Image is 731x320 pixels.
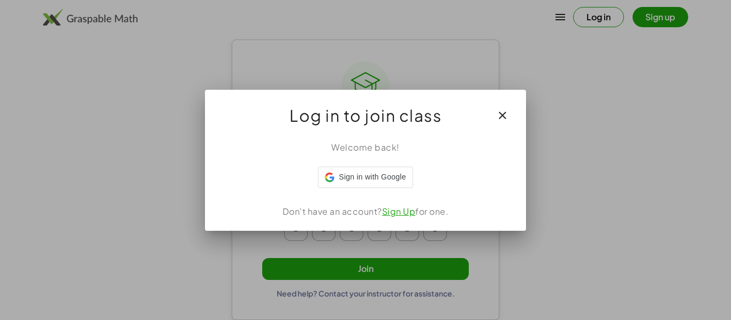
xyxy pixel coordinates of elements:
[382,206,416,217] a: Sign Up
[218,205,513,218] div: Don't have an account? for one.
[339,171,406,183] span: Sign in with Google
[218,141,513,154] div: Welcome back!
[290,103,441,128] span: Log in to join class
[318,167,413,188] div: Sign in with Google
